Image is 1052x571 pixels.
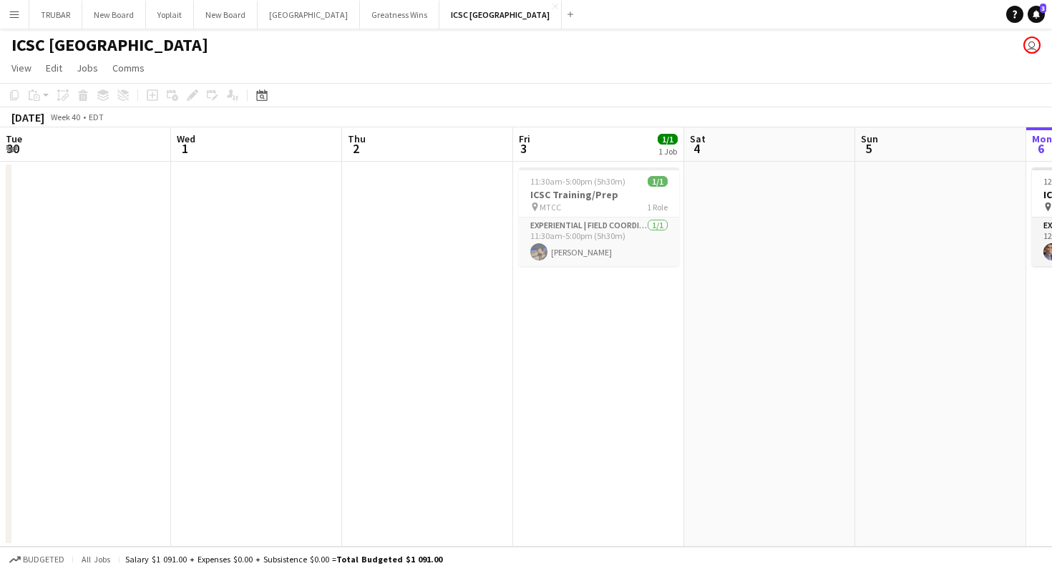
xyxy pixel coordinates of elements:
[1040,4,1046,13] span: 3
[11,62,31,74] span: View
[6,59,37,77] a: View
[11,34,208,56] h1: ICSC [GEOGRAPHIC_DATA]
[861,132,878,145] span: Sun
[11,110,44,125] div: [DATE]
[519,132,530,145] span: Fri
[360,1,439,29] button: Greatness Wins
[658,146,677,157] div: 1 Job
[530,176,625,187] span: 11:30am-5:00pm (5h30m)
[175,140,195,157] span: 1
[540,202,561,213] span: MTCC
[1023,36,1041,54] app-user-avatar: Jamaal Jemmott
[146,1,194,29] button: Yoplait
[112,62,145,74] span: Comms
[439,1,562,29] button: ICSC [GEOGRAPHIC_DATA]
[519,188,679,201] h3: ICSC Training/Prep
[82,1,146,29] button: New Board
[348,132,366,145] span: Thu
[6,132,22,145] span: Tue
[1032,132,1052,145] span: Mon
[517,140,530,157] span: 3
[7,552,67,567] button: Budgeted
[89,112,104,122] div: EDT
[177,132,195,145] span: Wed
[29,1,82,29] button: TRUBAR
[258,1,360,29] button: [GEOGRAPHIC_DATA]
[1028,6,1045,23] a: 3
[40,59,68,77] a: Edit
[346,140,366,157] span: 2
[859,140,878,157] span: 5
[125,554,442,565] div: Salary $1 091.00 + Expenses $0.00 + Subsistence $0.00 =
[688,140,706,157] span: 4
[690,132,706,145] span: Sat
[648,176,668,187] span: 1/1
[23,555,64,565] span: Budgeted
[4,140,22,157] span: 30
[107,59,150,77] a: Comms
[519,218,679,266] app-card-role: Experiential | Field Coordinator1/111:30am-5:00pm (5h30m)[PERSON_NAME]
[79,554,113,565] span: All jobs
[519,167,679,266] app-job-card: 11:30am-5:00pm (5h30m)1/1ICSC Training/Prep MTCC1 RoleExperiential | Field Coordinator1/111:30am-...
[77,62,98,74] span: Jobs
[658,134,678,145] span: 1/1
[46,62,62,74] span: Edit
[336,554,442,565] span: Total Budgeted $1 091.00
[194,1,258,29] button: New Board
[47,112,83,122] span: Week 40
[71,59,104,77] a: Jobs
[647,202,668,213] span: 1 Role
[1030,140,1052,157] span: 6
